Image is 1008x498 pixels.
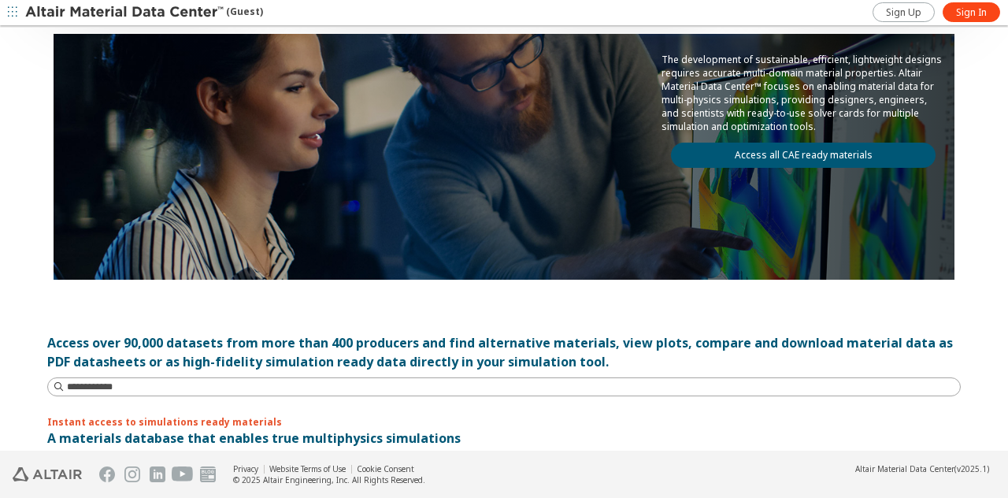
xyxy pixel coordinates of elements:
p: The development of sustainable, efficient, lightweight designs requires accurate multi-domain mat... [661,53,945,133]
div: (v2025.1) [855,463,989,474]
a: Cookie Consent [357,463,414,474]
a: Sign Up [873,2,935,22]
a: Privacy [233,463,258,474]
span: Sign Up [886,6,921,19]
div: (Guest) [25,5,263,20]
span: Sign In [956,6,987,19]
span: Altair Material Data Center [855,463,954,474]
img: Altair Engineering [13,467,82,481]
p: Instant access to simulations ready materials [47,415,961,429]
div: Access over 90,000 datasets from more than 400 producers and find alternative materials, view plo... [47,333,961,371]
a: Website Terms of Use [269,463,346,474]
p: A materials database that enables true multiphysics simulations [47,429,961,448]
a: Sign In [943,2,1000,22]
img: Altair Material Data Center [25,5,226,20]
div: © 2025 Altair Engineering, Inc. All Rights Reserved. [233,474,425,485]
a: Access all CAE ready materials [671,143,936,168]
